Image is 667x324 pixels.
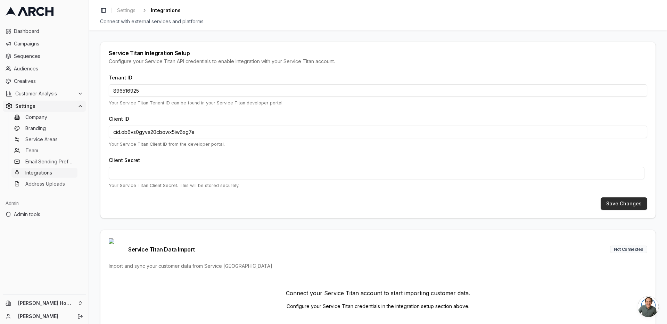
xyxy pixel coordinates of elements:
span: Creatives [14,78,83,85]
a: Settings [114,6,138,15]
p: Your Service Titan Client ID from the developer portal. [109,141,647,147]
label: Client ID [109,116,129,122]
nav: breadcrumb [114,6,181,15]
button: Settings [3,101,86,112]
p: Your Service Titan Client Secret. This will be stored securely. [109,182,647,189]
span: Branding [25,125,46,132]
span: [PERSON_NAME] Home Services [18,300,75,306]
a: Service Areas [11,135,77,144]
a: [PERSON_NAME] [18,313,70,320]
button: [PERSON_NAME] Home Services [3,298,86,309]
span: Campaigns [14,40,83,47]
div: Not Connected [610,246,647,253]
p: Configure your Service Titan credentials in the integration setup section above. [109,303,647,310]
span: Service Titan Data Import [109,238,195,261]
span: Email Sending Preferences [25,158,75,165]
a: Email Sending Preferences [11,157,77,167]
a: Integrations [11,168,77,178]
span: Team [25,147,38,154]
a: Address Uploads [11,179,77,189]
label: Client Secret [109,157,140,163]
a: Admin tools [3,209,86,220]
span: Address Uploads [25,180,65,187]
input: Enter your Client ID [109,126,647,138]
div: Import and sync your customer data from Service [GEOGRAPHIC_DATA] [109,263,647,270]
img: Service Titan logo [109,238,125,261]
button: Save Changes [601,197,647,210]
p: Connect your Service Titan account to start importing customer data. [109,289,647,297]
a: Dashboard [3,26,86,37]
span: Integrations [151,7,181,14]
span: Settings [117,7,135,14]
div: Connect with external services and platforms [100,18,656,25]
p: Your Service Titan Tenant ID can be found in your Service Titan developer portal. [109,100,647,106]
span: Service Areas [25,136,58,143]
button: Log out [75,312,85,321]
input: Enter your Tenant ID [109,84,647,97]
div: Service Titan Integration Setup [109,50,647,56]
a: Branding [11,123,77,133]
div: Configure your Service Titan API credentials to enable integration with your Service Titan account. [109,58,647,65]
span: Admin tools [14,211,83,218]
span: Settings [15,103,75,110]
span: Company [25,114,47,121]
a: Team [11,146,77,155]
span: Audiences [14,65,83,72]
a: Creatives [3,76,86,87]
a: Campaigns [3,38,86,49]
button: Customer Analysis [3,88,86,99]
span: Customer Analysis [15,90,75,97]
span: Sequences [14,53,83,60]
div: Admin [3,198,86,209]
a: Company [11,112,77,122]
a: Open chat [638,296,659,317]
span: Integrations [25,169,52,176]
a: Sequences [3,51,86,62]
span: Dashboard [14,28,83,35]
label: Tenant ID [109,75,132,80]
a: Audiences [3,63,86,74]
